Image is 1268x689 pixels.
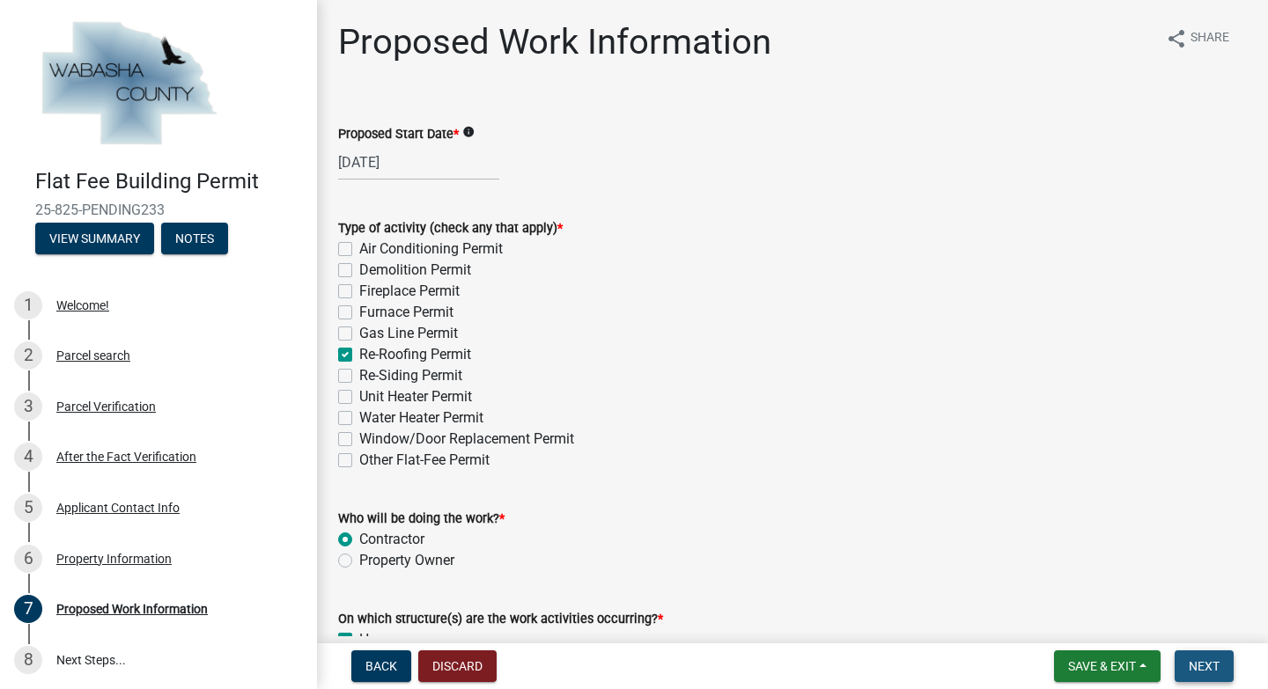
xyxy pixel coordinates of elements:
label: Re-Roofing Permit [359,344,471,365]
span: Share [1191,28,1229,49]
div: Parcel search [56,349,130,362]
label: Furnace Permit [359,302,453,323]
button: Discard [418,650,497,682]
label: Other Flat-Fee Permit [359,450,490,471]
div: 6 [14,545,42,573]
i: share [1166,28,1187,49]
label: Property Owner [359,550,454,571]
button: Notes [161,223,228,254]
div: Proposed Work Information [56,603,208,615]
span: Next [1189,659,1220,673]
button: View Summary [35,223,154,254]
div: 8 [14,646,42,674]
button: Save & Exit [1054,650,1161,682]
label: On which structure(s) are the work activities occurring? [338,613,663,626]
div: Applicant Contact Info [56,502,180,514]
label: Who will be doing the work? [338,513,505,525]
h4: Flat Fee Building Permit [35,169,303,194]
label: Fireplace Permit [359,281,460,302]
img: Wabasha County, Minnesota [35,18,222,150]
div: After the Fact Verification [56,451,196,463]
div: Welcome! [56,299,109,312]
label: Window/Door Replacement Permit [359,429,574,450]
label: Air Conditioning Permit [359,238,503,260]
h1: Proposed Work Information [338,21,771,63]
wm-modal-confirm: Notes [161,232,228,246]
span: 25-825-PENDING233 [35,202,282,218]
label: Re-Siding Permit [359,365,462,386]
div: 5 [14,494,42,522]
div: 1 [14,291,42,319]
div: Property Information [56,553,172,565]
label: Water Heater Permit [359,407,483,429]
input: mm/dd/yyyy [338,144,499,180]
label: Demolition Permit [359,260,471,281]
label: Gas Line Permit [359,323,458,344]
span: Back [365,659,397,673]
label: Home [359,629,396,650]
button: shareShare [1152,21,1243,55]
div: 4 [14,443,42,471]
button: Back [351,650,411,682]
label: Proposed Start Date [338,128,459,141]
div: 7 [14,595,42,623]
div: Parcel Verification [56,400,156,413]
wm-modal-confirm: Summary [35,232,154,246]
i: info [462,126,475,138]
button: Next [1175,650,1234,682]
div: 3 [14,392,42,421]
label: Type of activity (check any that apply) [338,223,563,235]
label: Unit Heater Permit [359,386,472,407]
span: Save & Exit [1068,659,1136,673]
label: Contractor [359,529,424,550]
div: 2 [14,341,42,370]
